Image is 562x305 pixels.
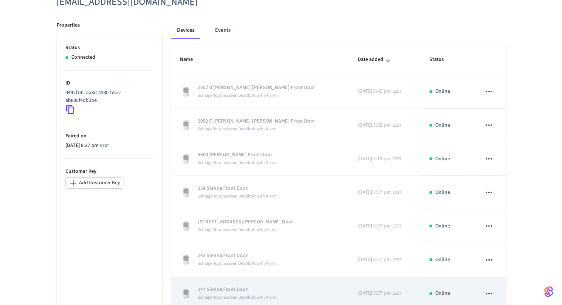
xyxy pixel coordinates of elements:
[65,142,99,150] span: [DATE] 8:37 pm
[180,254,192,265] img: Schlage Sense Smart Deadbolt with Camelot Trim, Front
[435,222,450,230] p: Online
[198,84,315,92] p: 2052 B [PERSON_NAME] [PERSON_NAME] Front Door
[180,186,192,198] img: Schlage Sense Smart Deadbolt with Camelot Trim, Front
[358,88,391,95] span: [DATE] 3:49 pm
[198,260,277,267] span: Schlage Touchscreen Deadbolt with Alarm
[180,86,192,97] img: Schlage Sense Smart Deadbolt with Camelot Trim, Front
[100,143,109,149] span: EEST
[180,54,202,65] span: Name
[198,252,277,260] p: 242 Sienna Front Door
[435,289,450,297] p: Online
[65,142,109,150] div: Europe/Bucharest
[171,21,200,39] button: Devices
[358,256,401,264] div: Europe/Bucharest
[429,54,453,65] span: Status
[435,121,450,129] p: Online
[358,222,401,230] div: Europe/Bucharest
[180,153,192,165] img: Schlage Sense Smart Deadbolt with Camelot Trim, Front
[358,289,401,297] div: Europe/Bucharest
[198,193,277,199] span: Schlage Touchscreen Deadbolt with Alarm
[65,44,153,52] p: Status
[358,256,391,264] span: [DATE] 8:37 pm
[65,79,153,87] p: ID
[198,294,277,301] span: Schlage Touchscreen Deadbolt with Alarm
[435,256,450,264] p: Online
[65,132,153,140] p: Paired on
[198,227,277,233] span: Schlage Touchscreen Deadbolt with Alarm
[198,185,277,192] p: 254 Sienna Front Door
[392,122,401,129] span: EEST
[392,257,401,263] span: EEST
[198,92,277,99] span: Schlage Touchscreen Deadbolt with Alarm
[358,222,391,230] span: [DATE] 8:37 pm
[358,189,401,196] div: Europe/Bucharest
[358,121,391,129] span: [DATE] 3:38 pm
[435,189,450,196] p: Online
[358,121,401,129] div: Europe/Bucharest
[198,151,277,159] p: 5600 [PERSON_NAME] Front Door
[358,189,391,196] span: [DATE] 8:37 pm
[358,88,401,95] div: Europe/Bucharest
[358,155,401,163] div: Europe/Bucharest
[198,117,315,125] p: 2052 C [PERSON_NAME] [PERSON_NAME] Front Door
[65,89,150,104] p: 0492f74c-aa8d-4230-b2e2-ab888f4db3be
[180,288,192,299] img: Schlage Sense Smart Deadbolt with Camelot Trim, Front
[198,286,277,294] p: 247 Sienna Front Door
[65,168,153,175] p: Customer Key
[198,218,293,226] p: [STREET_ADDRESS][PERSON_NAME] Door
[180,220,192,232] img: Schlage Sense Smart Deadbolt with Camelot Trim, Front
[198,160,277,166] span: Schlage Touchscreen Deadbolt with Alarm
[171,21,506,39] div: connected account tabs
[392,223,401,230] span: EEST
[358,289,391,297] span: [DATE] 8:37 pm
[358,155,391,163] span: [DATE] 3:19 pm
[392,88,401,95] span: EEST
[198,126,277,132] span: Schlage Touchscreen Deadbolt with Alarm
[435,155,450,163] p: Online
[392,290,401,297] span: EEST
[358,54,393,65] span: Date added
[209,21,236,39] button: Events
[65,177,123,189] button: Add Customer Key
[544,286,553,298] img: SeamLogoGradient.69752ec5.svg
[57,21,80,29] p: Properties
[71,54,95,61] p: Connected
[435,88,450,95] p: Online
[180,119,192,131] img: Schlage Sense Smart Deadbolt with Camelot Trim, Front
[392,189,401,196] span: EEST
[392,156,401,162] span: EEST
